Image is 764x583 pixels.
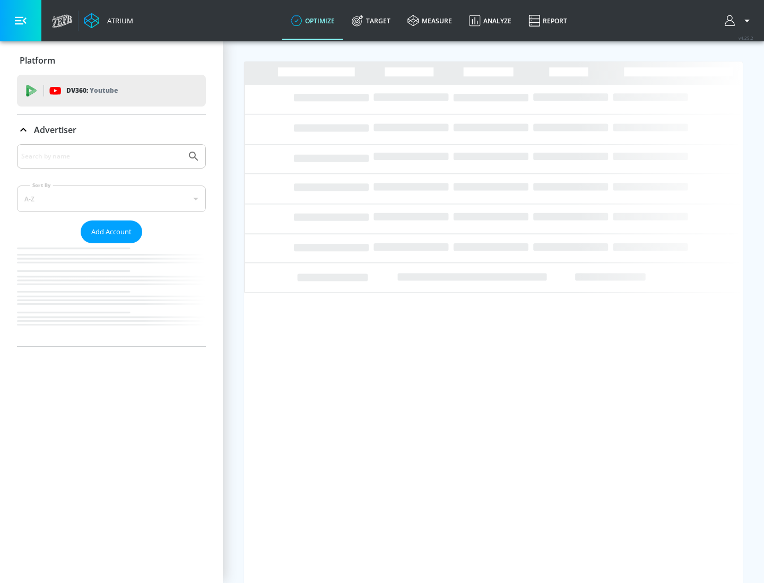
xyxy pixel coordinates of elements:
[30,182,53,189] label: Sort By
[91,226,132,238] span: Add Account
[90,85,118,96] p: Youtube
[81,220,142,243] button: Add Account
[103,16,133,25] div: Atrium
[34,124,76,136] p: Advertiser
[343,2,399,40] a: Target
[66,85,118,96] p: DV360:
[461,2,520,40] a: Analyze
[21,149,182,163] input: Search by name
[17,115,206,145] div: Advertiser
[282,2,343,40] a: optimize
[17,144,206,346] div: Advertiser
[520,2,576,40] a: Report
[17,243,206,346] nav: list of Advertiser
[17,185,206,212] div: A-Z
[17,75,206,107] div: DV360: Youtube
[20,55,55,66] p: Platform
[84,13,133,29] a: Atrium
[17,46,206,75] div: Platform
[399,2,461,40] a: measure
[739,35,753,41] span: v 4.25.2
